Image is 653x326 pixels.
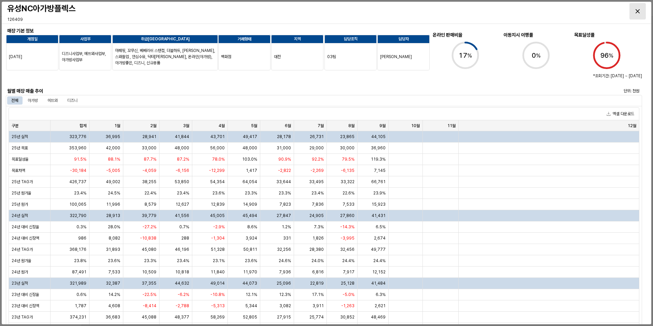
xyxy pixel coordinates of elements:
[433,42,498,69] div: Progress circle
[140,235,156,241] span: -10,838
[142,269,156,275] span: 10,509
[108,157,120,162] span: 88.1%
[175,179,189,185] span: 53,850
[373,258,386,263] span: 24.4%
[374,235,386,241] span: 2,674
[114,123,120,128] span: 1월
[70,168,86,173] span: -30,184
[344,37,358,41] strong: 담당조직
[242,281,257,286] span: 44,073
[106,168,120,173] span: -5,005
[142,224,156,230] span: -27.2%
[274,54,321,60] p: 대전
[108,258,120,263] span: 23.6%
[312,269,324,275] span: 6,816
[340,314,355,320] span: 30,852
[7,28,376,34] h6: 매장 기본 정보
[247,224,257,230] span: 8.6%
[371,247,386,252] span: 49,777
[371,145,386,151] span: 36,960
[106,314,120,320] span: 36,683
[536,52,541,59] tspan: %
[309,247,324,252] span: 28,380
[371,179,386,185] span: 66,761
[243,134,257,139] span: 49,417
[28,96,38,105] div: 아가방
[12,213,28,218] span: 24년 실적
[459,51,472,59] text: 17
[312,235,324,241] span: 1,826
[340,224,355,230] span: -14.3%
[212,157,225,162] span: 78.0%
[343,269,355,275] span: 7,917
[411,123,420,128] span: 10월
[374,168,386,173] span: 7,145
[238,37,251,41] strong: 거래형태
[106,213,120,218] span: 28,913
[9,54,56,60] p: [DATE]
[12,168,25,173] span: 목표차액
[106,247,120,252] span: 31,893
[142,281,156,286] span: 37,355
[176,202,189,207] span: 12,627
[210,292,225,297] span: -10.8%
[341,235,355,241] span: -3,995
[379,123,386,128] span: 9월
[371,314,386,320] span: 48,469
[277,247,291,252] span: 32,256
[467,52,472,59] tspan: %
[309,179,324,185] span: 33,495
[318,123,324,128] span: 7월
[70,314,86,320] span: 374,231
[211,303,225,309] span: -5,313
[282,224,291,230] span: 1.2%
[175,269,189,275] span: 10,818
[72,269,86,275] span: 87,491
[399,37,409,41] strong: 담당자
[143,303,156,309] span: -8,414
[142,168,156,173] span: -4,059
[343,292,355,297] span: -5.0%
[67,96,78,105] div: 디즈니
[210,145,225,151] span: 56,000
[628,123,636,128] span: 12월
[327,54,374,60] p: 03팀
[175,314,189,320] span: 48,377
[108,292,120,297] span: 14.2%
[279,202,291,207] span: 7,823
[210,314,225,320] span: 58,269
[12,190,31,196] span: 25년 원가율
[74,190,86,196] span: 23.4%
[246,235,257,241] span: 3,924
[279,190,291,196] span: 23.3%
[69,202,86,207] span: 100,065
[213,258,225,263] span: 23.1%
[314,224,324,230] span: 7.3%
[348,123,355,128] span: 8월
[142,247,156,252] span: 45,080
[63,96,82,105] div: 디즈니
[142,134,156,139] span: 28,941
[285,123,291,128] span: 6월
[310,281,324,286] span: 22,819
[176,303,189,309] span: -2,788
[277,281,291,286] span: 25,096
[219,123,225,128] span: 4월
[376,224,386,230] span: 6.5%
[47,96,58,105] div: 에뜨와
[12,202,28,207] span: 25년 원가
[179,224,189,230] span: 0.7%
[342,258,355,263] span: 24.4%
[175,145,189,151] span: 48,000
[69,179,86,185] span: 426,737
[375,303,386,309] span: 2,621
[109,235,120,241] span: 8,082
[210,179,225,185] span: 54,354
[115,47,215,66] p: 마페띵, 꼬무신, 베베리쉬 스텐컵, 더블하트, [PERSON_NAME], 스와들업 , 안심수유, 닥터[PERSON_NAME], 온라인(아가방), 아가방좋은, 디즈니, 신규용품
[539,88,639,94] p: 단위: 천원
[371,157,386,162] span: 119.3%
[311,258,324,263] span: 24.0%
[245,190,257,196] span: 23.3%
[242,157,257,162] span: 103.0%
[80,37,91,41] strong: 사업부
